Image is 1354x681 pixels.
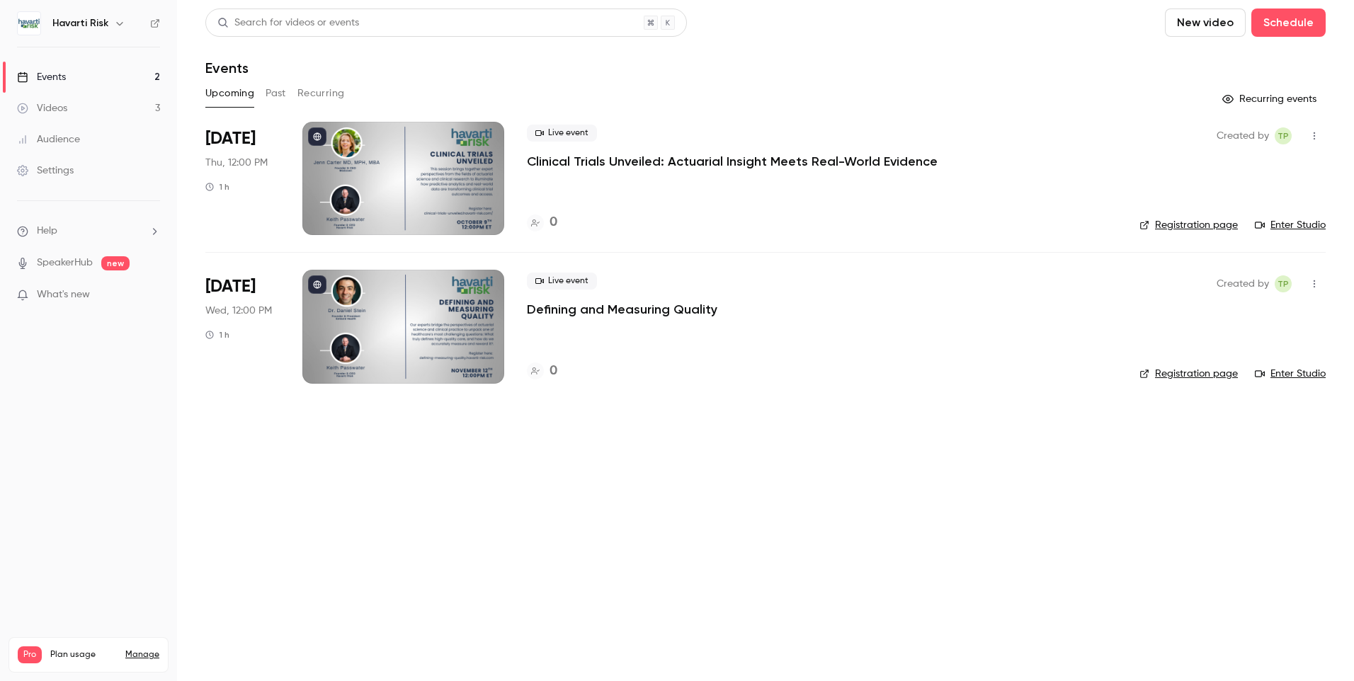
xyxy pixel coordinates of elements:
[217,16,359,30] div: Search for videos or events
[527,273,597,290] span: Live event
[1255,367,1326,381] a: Enter Studio
[297,82,345,105] button: Recurring
[205,59,249,76] h1: Events
[527,153,938,170] a: Clinical Trials Unveiled: Actuarial Insight Meets Real-World Evidence
[125,649,159,660] a: Manage
[50,649,117,660] span: Plan usage
[101,256,130,270] span: new
[205,82,254,105] button: Upcoming
[52,16,108,30] h6: Havarti Risk
[1139,367,1238,381] a: Registration page
[1251,8,1326,37] button: Schedule
[527,213,557,232] a: 0
[550,362,557,381] h4: 0
[17,70,66,84] div: Events
[205,275,256,298] span: [DATE]
[205,156,268,170] span: Thu, 12:00 PM
[37,287,90,302] span: What's new
[143,289,160,302] iframe: Noticeable Trigger
[266,82,286,105] button: Past
[18,646,42,663] span: Pro
[1255,218,1326,232] a: Enter Studio
[1165,8,1246,37] button: New video
[1217,275,1269,292] span: Created by
[17,224,160,239] li: help-dropdown-opener
[205,122,280,235] div: Oct 9 Thu, 12:00 PM (America/New York)
[527,125,597,142] span: Live event
[1275,275,1292,292] span: Tamre Pinner
[205,304,272,318] span: Wed, 12:00 PM
[1278,275,1289,292] span: TP
[17,101,67,115] div: Videos
[1275,127,1292,144] span: Tamre Pinner
[1139,218,1238,232] a: Registration page
[1216,88,1326,110] button: Recurring events
[1278,127,1289,144] span: TP
[550,213,557,232] h4: 0
[1217,127,1269,144] span: Created by
[17,164,74,178] div: Settings
[18,12,40,35] img: Havarti Risk
[37,224,57,239] span: Help
[205,181,229,193] div: 1 h
[205,127,256,150] span: [DATE]
[17,132,80,147] div: Audience
[37,256,93,270] a: SpeakerHub
[527,301,717,318] a: Defining and Measuring Quality
[527,362,557,381] a: 0
[205,270,280,383] div: Nov 12 Wed, 12:00 PM (America/New York)
[205,329,229,340] div: 1 h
